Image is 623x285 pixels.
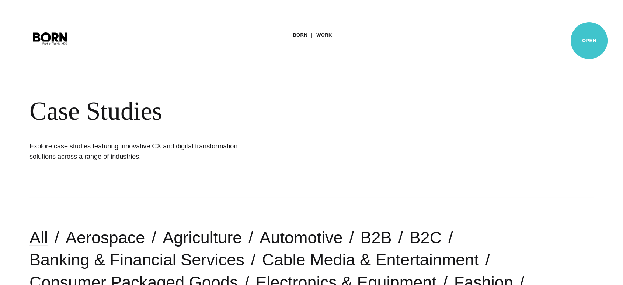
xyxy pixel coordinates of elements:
a: Work [316,30,332,41]
h1: Explore case studies featuring innovative CX and digital transformation solutions across a range ... [29,141,251,162]
button: Open [580,30,598,46]
a: Cable Media & Entertainment [262,250,479,269]
a: Banking & Financial Services [29,250,244,269]
a: B2C [409,228,442,247]
a: BORN [293,30,307,41]
a: Automotive [260,228,342,247]
a: All [29,228,48,247]
div: Case Studies [29,96,450,126]
a: B2B [360,228,391,247]
a: Aerospace [66,228,145,247]
a: Agriculture [163,228,242,247]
